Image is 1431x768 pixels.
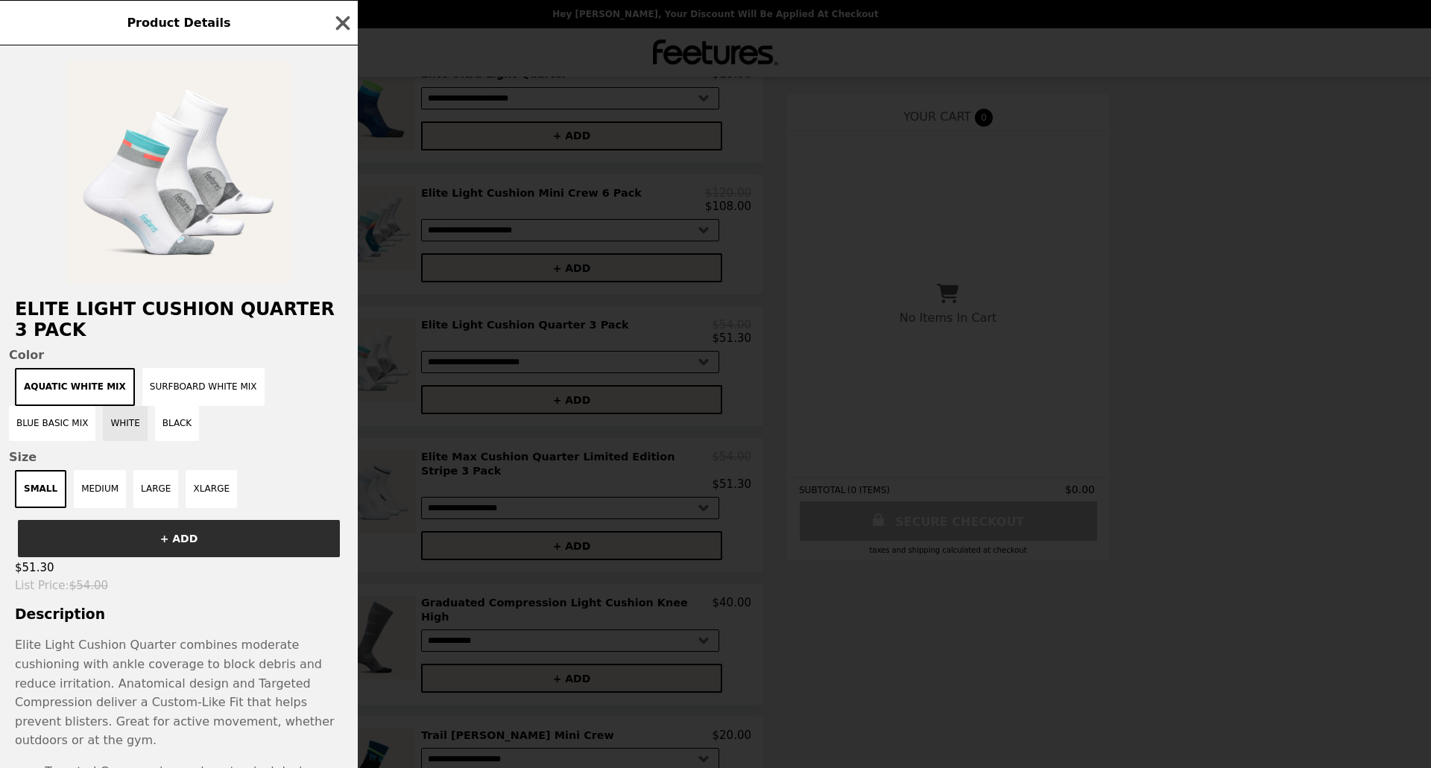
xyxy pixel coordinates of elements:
[15,470,66,508] button: SMALL
[74,470,126,508] button: MEDIUM
[15,368,135,406] button: Aquatic White Mix
[133,470,178,508] button: LARGE
[103,406,147,441] button: White
[9,406,95,441] button: Blue Basic Mix
[67,60,291,284] img: Aquatic White Mix / SMALL
[18,520,340,557] button: + ADD
[9,450,349,464] span: Size
[69,579,109,592] span: $54.00
[15,638,335,747] span: Elite Light Cushion Quarter combines moderate cushioning with ankle coverage to block debris and ...
[155,406,199,441] button: Black
[142,368,265,406] button: Surfboard White Mix
[186,470,237,508] button: XLARGE
[9,348,349,362] span: Color
[127,16,230,30] span: Product Details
